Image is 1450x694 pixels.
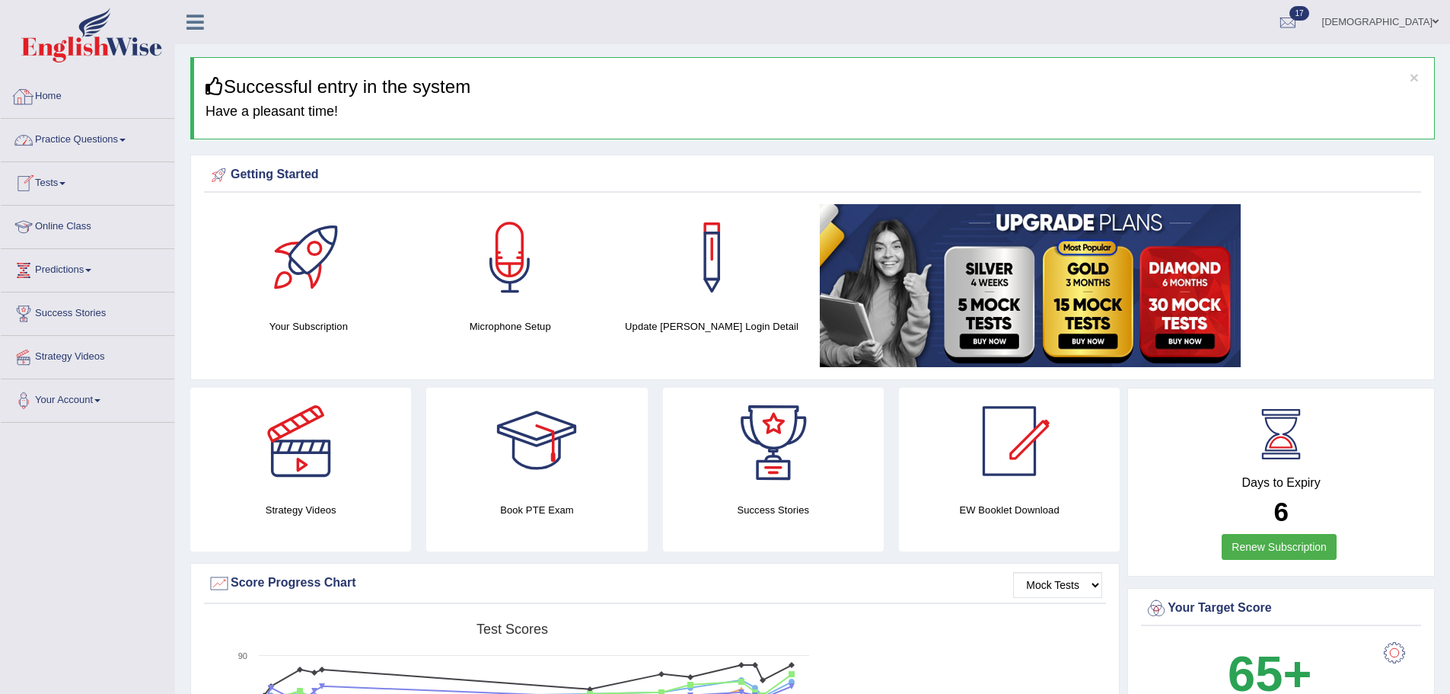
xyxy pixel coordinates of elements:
[1,75,174,114] a: Home
[190,502,411,518] h4: Strategy Videos
[1,249,174,287] a: Predictions
[1222,534,1337,560] a: Renew Subscription
[476,622,548,637] tspan: Test scores
[1,336,174,374] a: Strategy Videos
[426,502,647,518] h4: Book PTE Exam
[619,318,805,334] h4: Update [PERSON_NAME] Login Detail
[663,502,884,518] h4: Success Stories
[1,162,174,200] a: Tests
[208,572,1102,595] div: Score Progress Chart
[238,651,247,660] text: 90
[208,164,1417,187] div: Getting Started
[417,318,604,334] h4: Microphone Setup
[899,502,1120,518] h4: EW Booklet Download
[820,204,1241,367] img: small5.jpg
[1,293,174,331] a: Success Stories
[1145,597,1417,620] div: Your Target Score
[215,318,402,334] h4: Your Subscription
[1,206,174,244] a: Online Class
[1410,69,1419,85] button: ×
[206,77,1423,97] h3: Successful entry in the system
[1,119,174,157] a: Practice Questions
[206,104,1423,120] h4: Have a pleasant time!
[1289,6,1308,21] span: 17
[1,379,174,417] a: Your Account
[1145,476,1417,490] h4: Days to Expiry
[1273,497,1288,526] b: 6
